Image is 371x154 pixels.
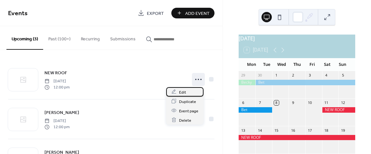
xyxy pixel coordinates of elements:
button: Submissions [105,26,141,49]
span: Events [8,7,28,20]
div: 19 [340,128,345,133]
div: Bet [239,107,272,113]
div: 30 [257,73,262,78]
div: 13 [241,128,245,133]
div: 18 [324,128,329,133]
span: Delete [179,117,191,124]
div: 8 [274,100,279,105]
div: 4 [324,73,329,78]
span: Export [147,10,164,17]
div: Mon [244,58,259,71]
div: 12 [340,100,345,105]
span: Duplicate [179,98,196,105]
div: 6 [241,100,245,105]
div: NEW ROOF [322,107,355,113]
div: 15 [274,128,279,133]
button: Past (100+) [43,26,76,49]
div: 1 [274,73,279,78]
div: Fri [305,58,320,71]
div: Thu [290,58,305,71]
button: Recurring [76,26,105,49]
div: Sun [335,58,350,71]
div: 2 [290,73,295,78]
div: Sat [320,58,335,71]
div: 5 [340,73,345,78]
div: Tue [259,58,274,71]
button: Add Event [171,8,214,18]
div: Wed [274,58,289,71]
a: [PERSON_NAME] [44,109,79,116]
span: Edit [179,89,186,96]
div: 7 [257,100,262,105]
div: NEW ROOF [239,135,355,140]
div: 10 [307,100,312,105]
span: [DATE] [44,78,70,84]
a: NEW ROOF [44,69,67,77]
span: Add Event [185,10,210,17]
span: 12:00 pm [44,84,70,90]
span: NEW ROOF [44,70,67,77]
span: Event page [179,108,198,114]
span: 12:00 pm [44,124,70,130]
div: [DATE] [239,35,355,42]
div: 29 [241,73,245,78]
div: Becky [239,80,255,85]
div: 3 [307,73,312,78]
div: 16 [290,128,295,133]
div: 9 [290,100,295,105]
div: 14 [257,128,262,133]
button: Upcoming (3) [6,26,43,50]
div: 11 [324,100,329,105]
div: Bet [255,80,355,85]
span: [DATE] [44,118,70,124]
a: Export [133,8,169,18]
div: 17 [307,128,312,133]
